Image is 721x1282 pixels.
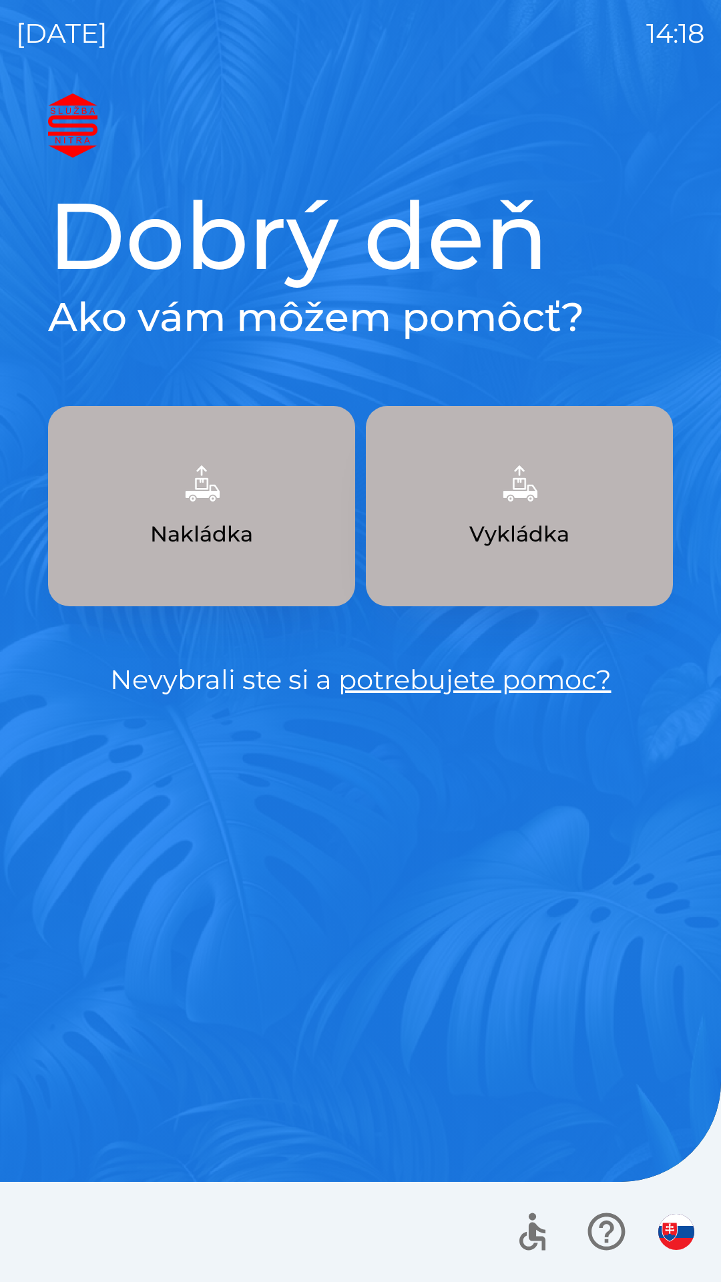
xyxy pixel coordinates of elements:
p: [DATE] [16,13,107,53]
img: 6e47bb1a-0e3d-42fb-b293-4c1d94981b35.png [490,454,549,513]
h1: Dobrý deň [48,179,673,292]
p: Nevybrali ste si a [48,660,673,700]
p: 14:18 [646,13,705,53]
img: 9957f61b-5a77-4cda-b04a-829d24c9f37e.png [172,454,231,513]
p: Vykládka [469,518,569,550]
img: Logo [48,93,673,158]
img: sk flag [658,1214,694,1250]
h2: Ako vám môžem pomôcť? [48,292,673,342]
button: Vykládka [366,406,673,606]
button: Nakládka [48,406,355,606]
a: potrebujete pomoc? [338,663,612,696]
p: Nakládka [150,518,253,550]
